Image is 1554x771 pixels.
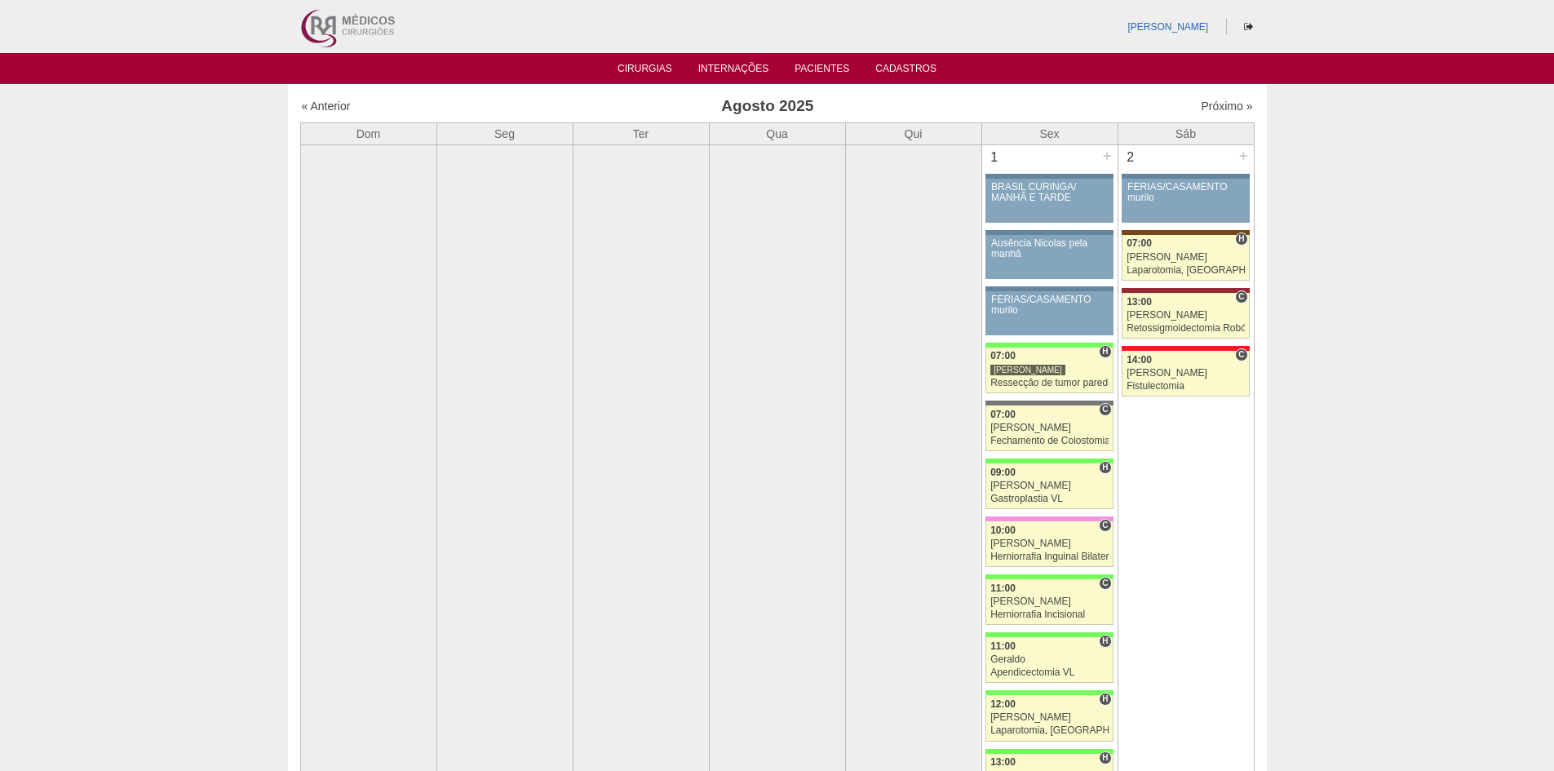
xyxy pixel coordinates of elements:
a: H 09:00 [PERSON_NAME] Gastroplastia VL [985,463,1113,509]
div: FÉRIAS/CASAMENTO murilo [991,295,1108,316]
div: Ausência Nicolas pela manhã [991,238,1108,259]
div: Key: Albert Einstein [985,516,1113,521]
div: Fistulectomia [1127,381,1245,392]
div: Key: Aviso [985,286,1113,291]
div: 1 [982,145,1007,170]
div: Key: Sírio Libanês [1122,288,1249,293]
div: FÉRIAS/CASAMENTO murilo [1127,182,1244,203]
span: 11:00 [990,640,1016,652]
div: [PERSON_NAME] [990,596,1109,607]
th: Qui [845,122,981,144]
span: 11:00 [990,583,1016,594]
div: Herniorrafia Inguinal Bilateral [990,552,1109,562]
div: [PERSON_NAME] [1127,310,1245,321]
th: Sáb [1118,122,1254,144]
div: + [1237,145,1251,166]
a: FÉRIAS/CASAMENTO murilo [1122,179,1249,223]
a: H 07:00 [PERSON_NAME] Ressecção de tumor parede abdominal pélvica [985,348,1113,393]
div: [PERSON_NAME] [990,481,1109,491]
span: Hospital [1235,233,1247,246]
div: Geraldo [990,654,1109,665]
span: Consultório [1235,348,1247,361]
div: + [1100,145,1114,166]
a: H 11:00 Geraldo Apendicectomia VL [985,637,1113,683]
a: C 14:00 [PERSON_NAME] Fistulectomia [1122,351,1249,397]
div: Key: Aviso [985,230,1113,235]
th: Sex [981,122,1118,144]
span: Consultório [1099,403,1111,416]
div: BRASIL CURINGA/ MANHÃ E TARDE [991,182,1108,203]
span: 12:00 [990,698,1016,710]
div: Key: Brasil [985,690,1113,695]
span: 07:00 [990,350,1016,361]
th: Ter [573,122,709,144]
div: Key: Brasil [985,632,1113,637]
div: Key: Brasil [985,343,1113,348]
a: Cirurgias [618,63,672,79]
a: « Anterior [302,100,351,113]
div: Key: Brasil [985,459,1113,463]
th: Seg [436,122,573,144]
div: Laparotomia, [GEOGRAPHIC_DATA], Drenagem, Bridas VL [990,725,1109,736]
span: 09:00 [990,467,1016,478]
span: 14:00 [1127,354,1152,366]
a: H 12:00 [PERSON_NAME] Laparotomia, [GEOGRAPHIC_DATA], Drenagem, Bridas VL [985,695,1113,741]
span: Consultório [1099,519,1111,532]
span: 10:00 [990,525,1016,536]
a: Pacientes [795,63,849,79]
div: Gastroplastia VL [990,494,1109,504]
span: Hospital [1099,751,1111,764]
div: Key: Aviso [1122,174,1249,179]
div: Herniorrafia Incisional [990,609,1109,620]
div: Key: Brasil [985,574,1113,579]
div: Ressecção de tumor parede abdominal pélvica [990,378,1109,388]
a: BRASIL CURINGA/ MANHÃ E TARDE [985,179,1113,223]
span: Hospital [1099,461,1111,474]
a: C 13:00 [PERSON_NAME] Retossigmoidectomia Robótica [1122,293,1249,339]
div: [PERSON_NAME] [990,712,1109,723]
span: Hospital [1099,635,1111,648]
div: Key: Brasil [985,749,1113,754]
a: Próximo » [1201,100,1252,113]
span: 13:00 [1127,296,1152,308]
a: Cadastros [875,63,936,79]
th: Dom [300,122,436,144]
div: Key: Santa Catarina [985,401,1113,405]
a: Ausência Nicolas pela manhã [985,235,1113,279]
span: 07:00 [1127,237,1152,249]
a: H 07:00 [PERSON_NAME] Laparotomia, [GEOGRAPHIC_DATA], Drenagem, Bridas [1122,235,1249,281]
div: Key: Santa Joana [1122,230,1249,235]
span: Hospital [1099,345,1111,358]
div: Key: Assunção [1122,346,1249,351]
span: 07:00 [990,409,1016,420]
span: Consultório [1235,290,1247,304]
div: Retossigmoidectomia Robótica [1127,323,1245,334]
div: Fechamento de Colostomia ou Enterostomia [990,436,1109,446]
div: [PERSON_NAME] [1127,252,1245,263]
h3: Agosto 2025 [529,95,1005,118]
a: Internações [698,63,769,79]
div: 2 [1118,145,1144,170]
a: C 11:00 [PERSON_NAME] Herniorrafia Incisional [985,579,1113,625]
div: Key: Aviso [985,174,1113,179]
span: Consultório [1099,577,1111,590]
a: FÉRIAS/CASAMENTO murilo [985,291,1113,335]
th: Qua [709,122,845,144]
div: Apendicectomia VL [990,667,1109,678]
a: [PERSON_NAME] [1127,21,1208,33]
i: Sair [1244,22,1253,32]
div: [PERSON_NAME] [990,538,1109,549]
div: [PERSON_NAME] [990,423,1109,433]
a: C 07:00 [PERSON_NAME] Fechamento de Colostomia ou Enterostomia [985,405,1113,451]
span: Hospital [1099,693,1111,706]
a: C 10:00 [PERSON_NAME] Herniorrafia Inguinal Bilateral [985,521,1113,567]
div: Laparotomia, [GEOGRAPHIC_DATA], Drenagem, Bridas [1127,265,1245,276]
span: 13:00 [990,756,1016,768]
div: [PERSON_NAME] [990,364,1065,376]
div: [PERSON_NAME] [1127,368,1245,379]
